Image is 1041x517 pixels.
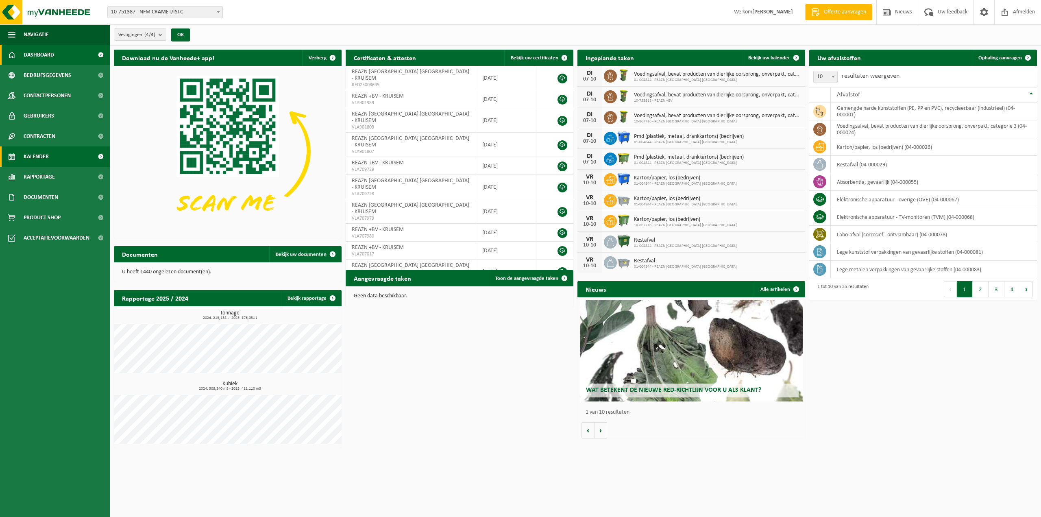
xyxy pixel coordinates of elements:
span: VLA707017 [352,251,470,257]
img: Download de VHEPlus App [114,66,342,237]
span: 01-004844 - REAZN [GEOGRAPHIC_DATA] [GEOGRAPHIC_DATA] [634,264,737,269]
span: REAZN +BV - KRUISEM [352,160,404,166]
span: VLA707979 [352,215,470,222]
img: WB-1100-HPE-BE-01 [617,131,631,144]
div: DI [581,132,598,139]
span: VLA901809 [352,124,470,131]
div: DI [581,153,598,159]
td: voedingsafval, bevat producten van dierlijke oorsprong, onverpakt, categorie 3 (04-000024) [831,120,1037,138]
span: Verberg [309,55,327,61]
div: 10-10 [581,201,598,207]
img: WB-0060-HPE-GN-50 [617,110,631,124]
span: Voedingsafval, bevat producten van dierlijke oorsprong, onverpakt, categorie 3 [634,92,801,98]
span: Wat betekent de nieuwe RED-richtlijn voor u als klant? [586,387,761,393]
span: Offerte aanvragen [822,8,868,16]
img: WB-1100-HPE-BE-01 [617,172,631,186]
strong: [PERSON_NAME] [752,9,793,15]
a: Bekijk uw kalender [742,50,804,66]
span: RED25008695 [352,82,470,88]
span: Contactpersonen [24,85,71,106]
td: labo-afval (corrosief - ontvlambaar) (04-000078) [831,226,1037,243]
button: 3 [989,281,1004,297]
span: REAZN [GEOGRAPHIC_DATA] [GEOGRAPHIC_DATA] - KRUISEM [352,178,469,190]
span: Navigatie [24,24,49,45]
span: REAZN +BV - KRUISEM [352,227,404,233]
h2: Aangevraagde taken [346,270,419,286]
div: 07-10 [581,159,598,165]
p: 1 van 10 resultaten [586,410,801,415]
span: Bekijk uw documenten [276,252,327,257]
a: Wat betekent de nieuwe RED-richtlijn voor u als klant? [580,300,803,401]
p: U heeft 1440 ongelezen document(en). [122,269,333,275]
button: 2 [973,281,989,297]
span: VLA901939 [352,100,470,106]
span: 01-004844 - REAZN [GEOGRAPHIC_DATA] [GEOGRAPHIC_DATA] [634,161,744,166]
div: DI [581,111,598,118]
img: WB-0060-HPE-GN-50 [617,68,631,82]
h2: Rapportage 2025 / 2024 [114,290,196,306]
img: WB-0770-HPE-GN-50 [617,214,631,227]
span: 2024: 508,340 m3 - 2025: 411,110 m3 [118,387,342,391]
span: REAZN [GEOGRAPHIC_DATA] [GEOGRAPHIC_DATA] - KRUISEM [352,69,469,81]
span: Afvalstof [837,92,860,98]
span: Documenten [24,187,58,207]
span: REAZN +BV - KRUISEM [352,93,404,99]
div: VR [581,194,598,201]
button: Volgende [595,422,607,438]
a: Bekijk uw documenten [269,246,341,262]
a: Ophaling aanvragen [972,50,1036,66]
span: Karton/papier, los (bedrijven) [634,216,737,223]
span: Karton/papier, los (bedrijven) [634,175,737,181]
span: Bedrijfsgegevens [24,65,71,85]
span: 10-867716 - REAZN [GEOGRAPHIC_DATA] [GEOGRAPHIC_DATA] [634,223,737,228]
span: Acceptatievoorwaarden [24,228,89,248]
td: [DATE] [476,157,536,175]
div: 10-10 [581,242,598,248]
a: Bekijk uw certificaten [504,50,573,66]
td: [DATE] [476,90,536,108]
span: VLA709729 [352,166,470,173]
span: 10 [813,71,838,83]
label: resultaten weergeven [842,73,899,79]
button: Previous [944,281,957,297]
td: restafval (04-000029) [831,156,1037,173]
span: 2024: 213,158 t - 2025: 176,031 t [118,316,342,320]
span: VLA709728 [352,191,470,197]
count: (4/4) [144,32,155,37]
button: Vestigingen(4/4) [114,28,166,41]
span: Vestigingen [118,29,155,41]
div: VR [581,174,598,180]
span: Restafval [634,258,737,264]
span: 01-004844 - REAZN [GEOGRAPHIC_DATA] [GEOGRAPHIC_DATA] [634,202,737,207]
span: REAZN [GEOGRAPHIC_DATA] [GEOGRAPHIC_DATA] - KRUISEM [352,262,469,275]
div: 10-10 [581,263,598,269]
span: Voedingsafval, bevat producten van dierlijke oorsprong, onverpakt, categorie 3 [634,71,801,78]
span: Kalender [24,146,49,167]
span: Restafval [634,237,737,244]
img: WB-2500-GAL-GY-01 [617,193,631,207]
h2: Nieuws [577,281,614,297]
div: DI [581,70,598,76]
div: 07-10 [581,139,598,144]
span: Pmd (plastiek, metaal, drankkartons) (bedrijven) [634,154,744,161]
div: 07-10 [581,97,598,103]
span: VLA707980 [352,233,470,240]
div: 1 tot 10 van 35 resultaten [813,280,869,298]
a: Toon de aangevraagde taken [489,270,573,286]
td: karton/papier, los (bedrijven) (04-000026) [831,138,1037,156]
div: 07-10 [581,76,598,82]
span: 01-004844 - REAZN [GEOGRAPHIC_DATA] [GEOGRAPHIC_DATA] [634,140,744,145]
span: 10-751387 - NFM CRAMET/ISTC [108,7,222,18]
span: Dashboard [24,45,54,65]
div: VR [581,215,598,222]
span: REAZN [GEOGRAPHIC_DATA] [GEOGRAPHIC_DATA] - KRUISEM [352,135,469,148]
img: WB-1100-HPE-GN-50 [617,151,631,165]
span: REAZN +BV - KRUISEM [352,244,404,251]
p: Geen data beschikbaar. [354,293,565,299]
span: Rapportage [24,167,55,187]
td: elektronische apparatuur - TV-monitoren (TVM) (04-000068) [831,208,1037,226]
td: [DATE] [476,260,536,284]
h3: Tonnage [118,310,342,320]
img: WB-0060-HPE-GN-50 [617,89,631,103]
span: 01-004844 - REAZN [GEOGRAPHIC_DATA] [GEOGRAPHIC_DATA] [634,181,737,186]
